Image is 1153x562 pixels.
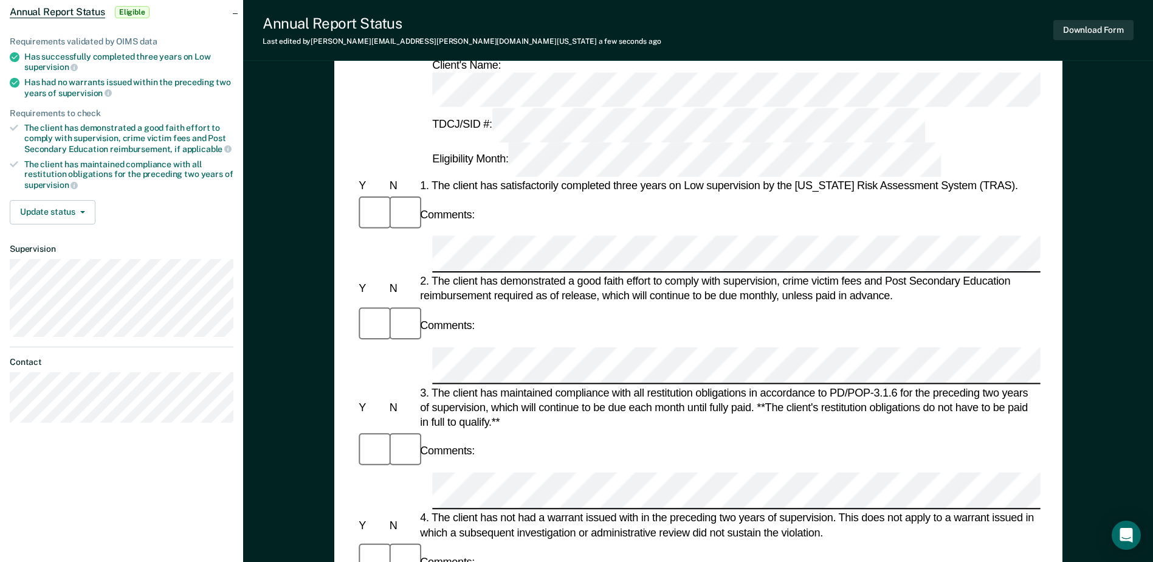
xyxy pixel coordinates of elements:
[263,15,661,32] div: Annual Report Status
[10,357,233,367] dt: Contact
[182,144,232,154] span: applicable
[356,400,387,415] div: Y
[24,123,233,154] div: The client has demonstrated a good faith effort to comply with supervision, crime victim fees and...
[10,244,233,254] dt: Supervision
[418,274,1041,304] div: 2. The client has demonstrated a good faith effort to comply with supervision, crime victim fees ...
[24,52,233,72] div: Has successfully completed three years on Low
[10,36,233,47] div: Requirements validated by OIMS data
[387,178,417,193] div: N
[24,180,78,190] span: supervision
[418,385,1041,429] div: 3. The client has maintained compliance with all restitution obligations in accordance to PD/POP-...
[387,282,417,296] div: N
[10,6,105,18] span: Annual Report Status
[24,77,233,98] div: Has had no warrants issued within the preceding two years of
[10,108,233,119] div: Requirements to check
[356,518,387,533] div: Y
[58,88,112,98] span: supervision
[356,178,387,193] div: Y
[10,200,95,224] button: Update status
[430,108,927,142] div: TDCJ/SID #:
[418,318,477,333] div: Comments:
[387,518,417,533] div: N
[418,511,1041,540] div: 4. The client has not had a warrant issued with in the preceding two years of supervision. This d...
[430,142,943,177] div: Eligibility Month:
[599,37,661,46] span: a few seconds ago
[418,178,1041,193] div: 1. The client has satisfactorily completed three years on Low supervision by the [US_STATE] Risk ...
[115,6,150,18] span: Eligible
[24,159,233,190] div: The client has maintained compliance with all restitution obligations for the preceding two years of
[263,37,661,46] div: Last edited by [PERSON_NAME][EMAIL_ADDRESS][PERSON_NAME][DOMAIN_NAME][US_STATE]
[418,207,477,222] div: Comments:
[356,282,387,296] div: Y
[24,62,78,72] span: supervision
[418,443,477,458] div: Comments:
[1112,521,1141,550] div: Open Intercom Messenger
[1053,20,1134,40] button: Download Form
[387,400,417,415] div: N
